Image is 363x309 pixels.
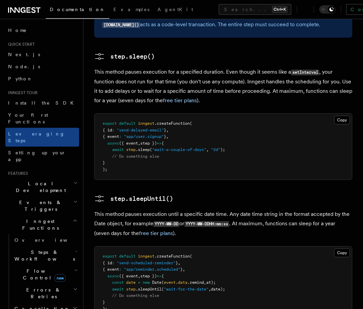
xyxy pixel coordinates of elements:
span: Your first Functions [8,112,48,124]
span: => [157,141,161,146]
span: default [119,254,136,259]
button: Local Development [5,178,79,196]
span: Install the SDK [8,100,78,106]
span: Home [8,27,27,34]
span: "2d" [211,147,220,152]
a: free tier plans [139,230,173,236]
a: Next.js [5,48,79,61]
pre: step.sleep() [110,52,155,61]
span: Events & Triggers [5,199,73,213]
button: Errors & Retries [12,284,79,303]
a: Node.js [5,61,79,73]
p: acts as a code-level transaction. The entire step must succeed to complete. [102,20,344,30]
span: Documentation [50,7,105,12]
span: export [103,121,117,126]
kbd: Ctrl+K [272,6,287,13]
span: Local Development [5,180,73,194]
code: YYYY-MM-DD [153,221,179,227]
span: .sleep [136,147,150,152]
button: Search...Ctrl+K [219,4,291,15]
p: This method pauses execution until a specific date time. Any date time string in the format accep... [94,209,352,238]
button: Events & Triggers [5,196,79,215]
span: Node.js [8,64,40,69]
span: Overview [14,237,84,243]
span: "send-scheduled-reminder" [117,261,176,265]
span: ( [190,121,192,126]
span: { event [103,134,119,139]
span: , [166,128,169,132]
a: Setting up your app [5,147,79,165]
span: "app/reminder.scheduled" [124,267,180,272]
span: date [126,280,136,285]
button: Steps & Workflows [12,246,79,265]
span: } [180,267,183,272]
code: YYYY-MM-DDHH:mm:ss [184,221,229,227]
button: Copy [334,116,350,124]
a: Documentation [46,2,109,19]
span: default [119,121,136,126]
span: AgentKit [157,7,193,12]
span: } [164,128,166,132]
span: { event [103,267,119,272]
span: Inngest tour [5,90,38,95]
span: => [157,274,161,278]
span: inngest [138,254,154,259]
span: new [55,274,66,282]
a: step.sleepUntil() [94,193,173,204]
span: Leveraging Steps [8,131,65,143]
a: AgentKit [153,2,197,18]
span: ( [161,287,164,292]
a: Home [5,24,79,36]
span: async [107,141,119,146]
span: .createFunction [154,121,190,126]
span: : [112,128,114,132]
span: ({ event [119,141,138,146]
button: Copy [334,248,350,257]
span: step [126,287,136,292]
span: await [112,147,124,152]
span: Python [8,76,33,81]
button: Toggle dark mode [319,5,335,13]
span: } [176,261,178,265]
span: step }) [140,141,157,146]
p: This method pauses execution for a specified duration. Even though it seems like a , your functio... [94,67,352,105]
span: } [164,134,166,139]
span: // Do something else [112,293,159,298]
span: , [183,267,185,272]
span: , [138,274,140,278]
span: "app/user.signup" [124,134,164,139]
span: .sleepUntil [136,287,161,292]
span: . [176,280,178,285]
span: ); [103,167,107,172]
a: Install the SDK [5,97,79,109]
span: Flow Control [12,268,74,281]
span: Steps & Workflows [12,249,75,262]
button: Flow Controlnew [12,265,79,284]
a: Examples [109,2,153,18]
span: async [107,274,119,278]
span: const [112,280,124,285]
span: : [112,261,114,265]
span: .remind_at); [187,280,216,285]
span: date); [211,287,225,292]
span: step }) [140,274,157,278]
span: await [112,287,124,292]
span: .createFunction [154,254,190,259]
a: free tier plans [163,97,197,104]
span: : [119,267,121,272]
code: setInterval [291,70,319,75]
span: ( [190,254,192,259]
span: } [103,160,105,165]
code: [DOMAIN_NAME]() [102,22,140,28]
span: Date [152,280,161,285]
span: step [126,147,136,152]
span: Examples [113,7,149,12]
span: Inngest Functions [5,218,73,231]
a: Python [5,73,79,85]
span: { id [103,128,112,132]
span: , [178,261,180,265]
span: "send-delayed-email" [117,128,164,132]
span: : [119,134,121,139]
span: inngest [138,121,154,126]
span: ); [220,147,225,152]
